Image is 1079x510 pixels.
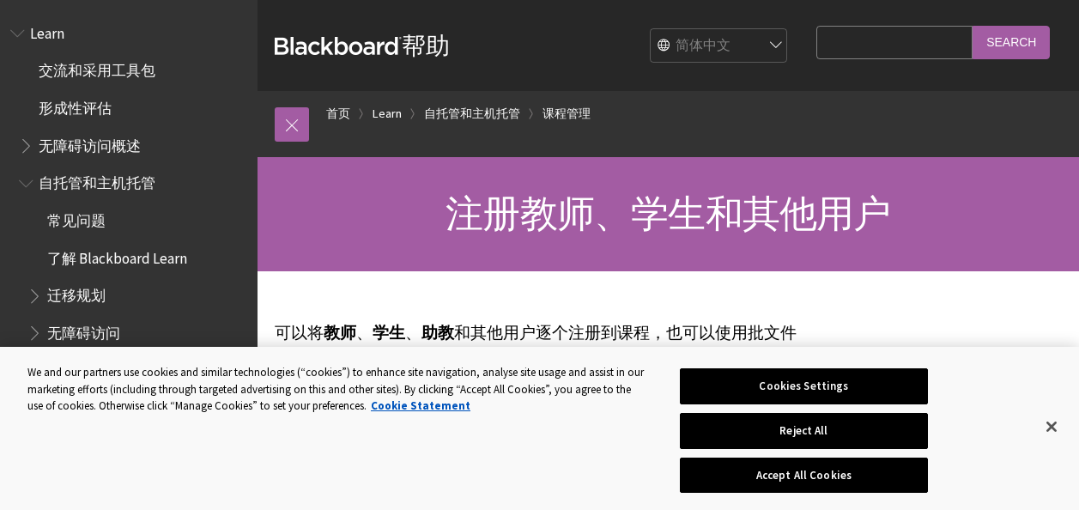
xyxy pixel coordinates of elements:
[446,190,890,237] span: 注册教师、学生和其他用户
[373,323,405,343] span: 学生
[421,323,454,343] span: 助教
[275,37,402,55] strong: Blackboard
[680,457,928,493] button: Accept All Cookies
[39,169,155,192] span: 自托管和主机托管
[30,19,64,42] span: Learn
[39,94,112,117] span: 形成性评估
[47,282,106,305] span: 迁移规划
[373,103,402,124] a: Learn
[424,103,520,124] a: 自托管和主机托管
[651,29,788,64] select: Site Language Selector
[39,131,141,155] span: 无障碍访问概述
[324,323,356,343] span: 教师
[27,364,647,415] div: We and our partners use cookies and similar technologies (“cookies”) to enhance site navigation, ...
[47,244,187,267] span: 了解 Blackboard Learn
[39,57,155,80] span: 交流和采用工具包
[680,413,928,449] button: Reject All
[543,103,591,124] a: 课程管理
[326,103,350,124] a: 首页
[973,26,1050,59] input: Search
[47,206,106,229] span: 常见问题
[680,368,928,404] button: Cookies Settings
[47,319,120,342] span: 无障碍访问
[371,398,470,413] a: More information about your privacy, opens in a new tab
[275,322,808,367] p: 可以将 、 、 和其他用户逐个注册到课程，也可以使用批文件注册大量小组。
[275,30,450,61] a: Blackboard帮助
[1033,408,1070,446] button: Close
